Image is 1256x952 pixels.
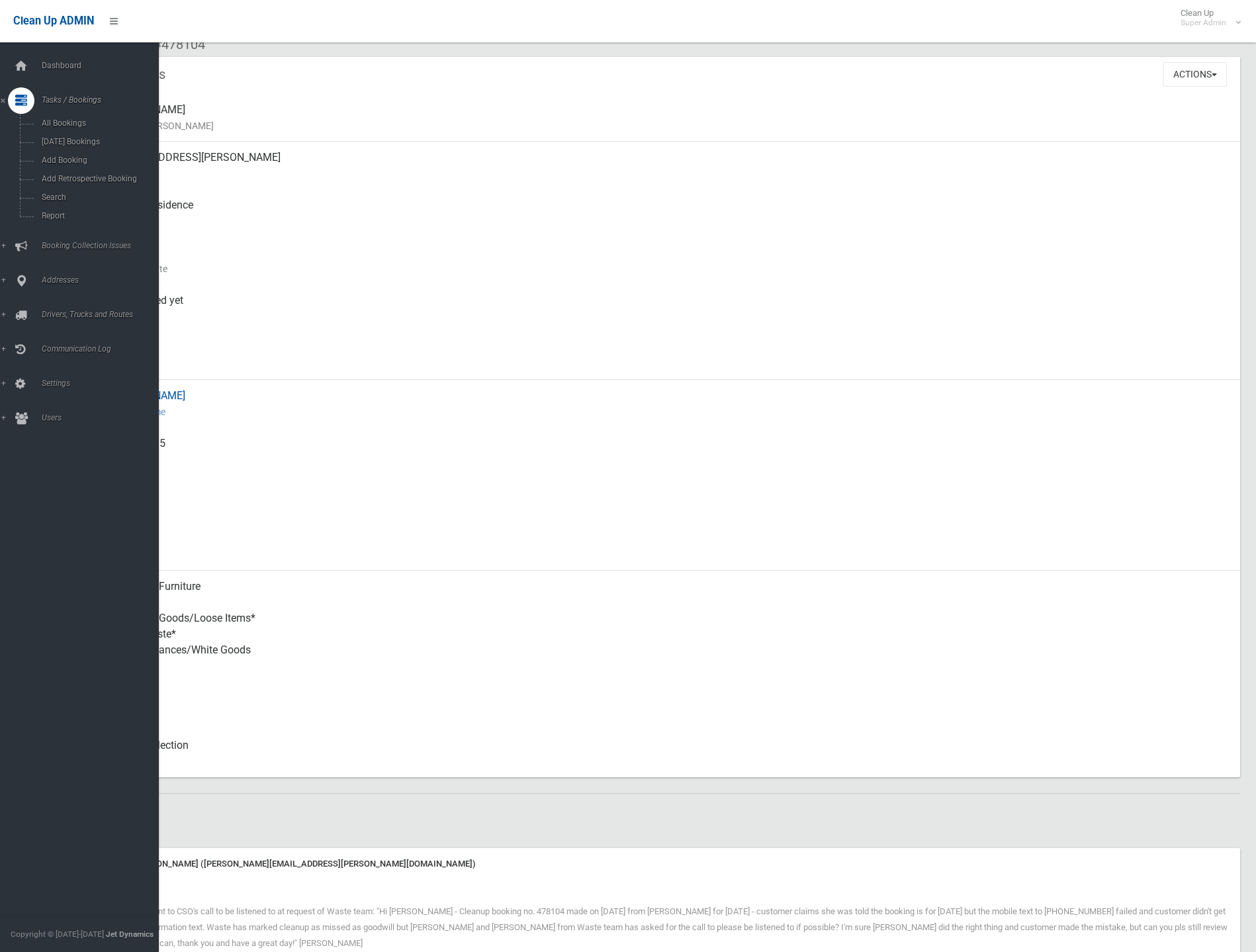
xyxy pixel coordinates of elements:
[38,137,148,146] span: [DATE] Bookings
[38,61,159,70] span: Dashboard
[106,380,1230,428] div: [PERSON_NAME]
[106,285,1230,332] div: Not collected yet
[106,929,154,939] strong: Jet Dynamics
[106,658,1230,674] small: Items
[106,332,1230,380] div: [DATE]
[106,189,1230,237] div: Front of Residence
[38,156,148,165] span: Add Booking
[106,547,1230,563] small: Email
[93,906,1228,948] span: MS Team msg sent to CSO's call to be listened to at request of Waste team: "Hi [PERSON_NAME] - Cl...
[106,142,1230,189] div: [STREET_ADDRESS][PERSON_NAME]
[106,706,1230,722] small: Oversized
[106,118,1230,134] small: Name of [PERSON_NAME]
[13,15,94,27] span: Clean Up ADMIN
[93,872,1232,888] div: [DATE] 12:15 pm
[38,310,159,319] span: Drivers, Trucks and Routes
[93,856,1232,872] div: Note from [PERSON_NAME] ([PERSON_NAME][EMAIL_ADDRESS][PERSON_NAME][DOMAIN_NAME])
[106,682,1230,730] div: Yes
[38,275,159,285] span: Addresses
[58,810,1240,827] h2: Notes
[38,95,159,105] span: Tasks / Bookings
[106,404,1230,420] small: Contact Name
[38,193,148,202] span: Search
[38,211,148,220] span: Report
[144,32,205,57] li: #478104
[106,261,1230,277] small: Collection Date
[106,309,1230,324] small: Collected At
[106,166,1230,181] small: Address
[38,174,148,183] span: Add Retrospective Booking
[106,523,1230,571] div: None given
[11,929,104,939] span: Copyright © [DATE]-[DATE]
[38,379,159,388] span: Settings
[38,344,159,354] span: Communication Log
[106,356,1230,372] small: Zone
[106,237,1230,285] div: [DATE]
[106,428,1230,475] div: 0451795535
[38,119,148,128] span: All Bookings
[106,94,1230,142] div: [PERSON_NAME]
[106,213,1230,229] small: Pickup Point
[106,730,1230,777] div: Missed Collection
[106,571,1230,682] div: Household Furniture Electronics Household Goods/Loose Items* Garden Waste* Metal Appliances/White...
[106,475,1230,523] div: None given
[106,452,1230,467] small: Mobile
[106,499,1230,515] small: Landline
[106,753,1230,769] small: Status
[1181,18,1226,28] small: Super Admin
[1163,62,1227,87] button: Actions
[1174,8,1239,28] span: Clean Up
[38,413,159,422] span: Users
[38,241,159,250] span: Booking Collection Issues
